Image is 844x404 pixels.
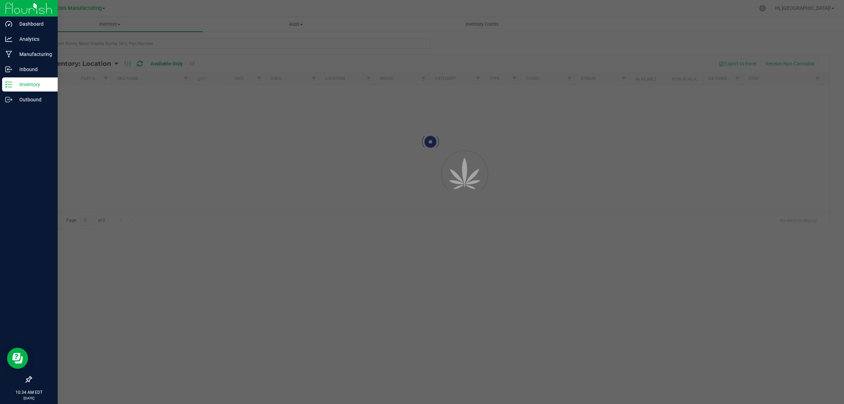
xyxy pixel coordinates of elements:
[12,65,55,74] p: Inbound
[5,36,12,43] inline-svg: Analytics
[7,348,28,369] iframe: Resource center
[12,80,55,89] p: Inventory
[5,51,12,58] inline-svg: Manufacturing
[3,396,55,401] p: [DATE]
[5,20,12,27] inline-svg: Dashboard
[5,66,12,73] inline-svg: Inbound
[5,81,12,88] inline-svg: Inventory
[12,35,55,43] p: Analytics
[12,20,55,28] p: Dashboard
[3,389,55,396] p: 10:34 AM EDT
[12,95,55,104] p: Outbound
[12,50,55,58] p: Manufacturing
[5,96,12,103] inline-svg: Outbound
